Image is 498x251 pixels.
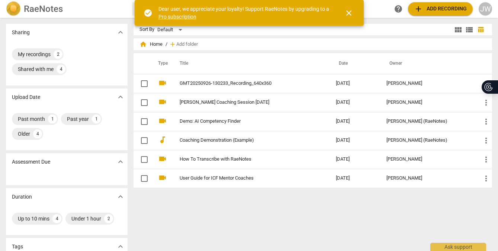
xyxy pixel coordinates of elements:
p: Upload Date [12,93,40,101]
span: videocam [158,154,167,163]
div: 4 [33,129,42,138]
button: Upload [408,2,473,16]
div: Under 1 hour [71,215,101,222]
img: Logo [6,1,21,16]
span: add [414,4,423,13]
span: expand_more [116,28,125,37]
div: 1 [48,115,57,123]
a: Demo: AI Competency Finder [180,119,309,124]
button: Table view [475,24,486,35]
a: User Guide for ICF Mentor Coaches [180,176,309,181]
div: Ask support [430,243,486,251]
a: [PERSON_NAME] Coaching Session [DATE] [180,100,309,105]
span: more_vert [482,155,491,164]
span: expand_more [116,93,125,102]
td: [DATE] [330,169,380,188]
a: GMT20250926-130233_Recording_640x360 [180,81,309,86]
span: check_circle [144,9,152,17]
span: expand_more [116,157,125,166]
span: Add recording [414,4,467,13]
a: Pro subscription [158,14,196,20]
div: [PERSON_NAME] (RaeNotes) [386,119,470,124]
h2: RaeNotes [24,4,63,14]
button: Show more [115,156,126,167]
button: Show more [115,191,126,202]
button: JW [479,2,492,16]
span: audiotrack [158,135,167,144]
div: 4 [57,65,65,74]
td: [DATE] [330,112,380,131]
span: expand_more [116,242,125,251]
span: add [169,41,176,48]
span: home [139,41,147,48]
span: help [394,4,403,13]
span: Home [139,41,163,48]
div: Up to 10 mins [18,215,49,222]
span: view_module [454,25,463,34]
span: more_vert [482,98,491,107]
p: Assessment Due [12,158,50,166]
div: [PERSON_NAME] [386,100,470,105]
button: Close [340,4,358,22]
p: Tags [12,243,23,251]
td: [DATE] [330,150,380,169]
span: more_vert [482,136,491,145]
button: Show more [115,91,126,103]
td: [DATE] [330,131,380,150]
button: List view [464,24,475,35]
span: videocam [158,78,167,87]
a: Coaching Demonstration (Example) [180,138,309,143]
div: Older [18,130,30,138]
span: more_vert [482,117,491,126]
span: view_list [465,25,474,34]
span: / [166,42,167,47]
div: 2 [104,214,113,223]
div: [PERSON_NAME] [386,176,470,181]
button: Show more [115,27,126,38]
td: [DATE] [330,74,380,93]
a: LogoRaeNotes [6,1,126,16]
th: Type [152,53,171,74]
span: Add folder [176,42,198,47]
div: Past month [18,115,45,123]
span: table_chart [477,26,484,33]
div: 2 [54,50,62,59]
span: close [344,9,353,17]
div: 4 [52,214,61,223]
p: Duration [12,193,32,201]
td: [DATE] [330,93,380,112]
span: videocam [158,97,167,106]
div: [PERSON_NAME] (RaeNotes) [386,138,470,143]
span: expand_more [116,192,125,201]
div: Past year [67,115,89,123]
div: [PERSON_NAME] [386,157,470,162]
div: My recordings [18,51,51,58]
th: Owner [380,53,476,74]
div: [PERSON_NAME] [386,81,470,86]
a: How To Transcribe with RaeNotes [180,157,309,162]
button: Tile view [453,24,464,35]
th: Title [171,53,330,74]
div: 1 [92,115,101,123]
span: more_vert [482,174,491,183]
th: Date [330,53,380,74]
div: Sort By [139,27,154,32]
span: videocam [158,116,167,125]
div: Shared with me [18,65,54,73]
div: Dear user, we appreciate your loyalty! Support RaeNotes by upgrading to a [158,5,331,20]
a: Help [392,2,405,16]
p: Sharing [12,29,30,36]
span: videocam [158,173,167,182]
div: Default [157,24,185,36]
